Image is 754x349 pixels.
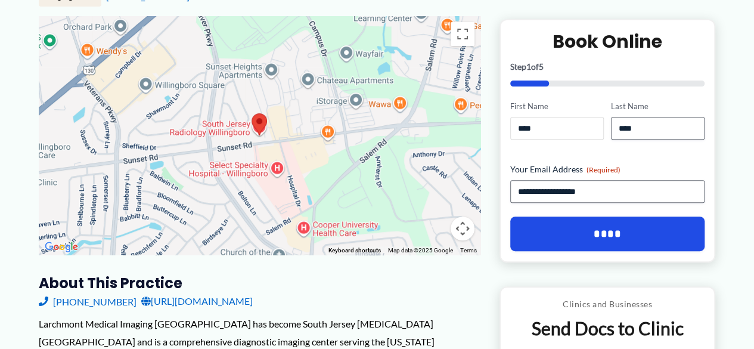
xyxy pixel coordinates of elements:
button: Toggle fullscreen view [451,22,474,46]
a: [URL][DOMAIN_NAME] [141,292,253,310]
label: Your Email Address [510,163,705,175]
a: Open this area in Google Maps (opens a new window) [42,239,81,255]
p: Send Docs to Clinic [510,317,706,340]
img: Google [42,239,81,255]
button: Map camera controls [451,217,474,240]
a: [PHONE_NUMBER] [39,292,136,310]
label: Last Name [611,101,705,112]
button: Keyboard shortcuts [328,246,381,255]
span: 5 [539,61,544,72]
label: First Name [510,101,604,112]
span: Map data ©2025 Google [388,247,453,254]
h3: About this practice [39,274,480,292]
a: Terms (opens in new tab) [460,247,477,254]
p: Step of [510,63,705,71]
p: Clinics and Businesses [510,297,706,312]
span: 1 [526,61,531,72]
h2: Book Online [510,30,705,53]
span: (Required) [587,165,620,174]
